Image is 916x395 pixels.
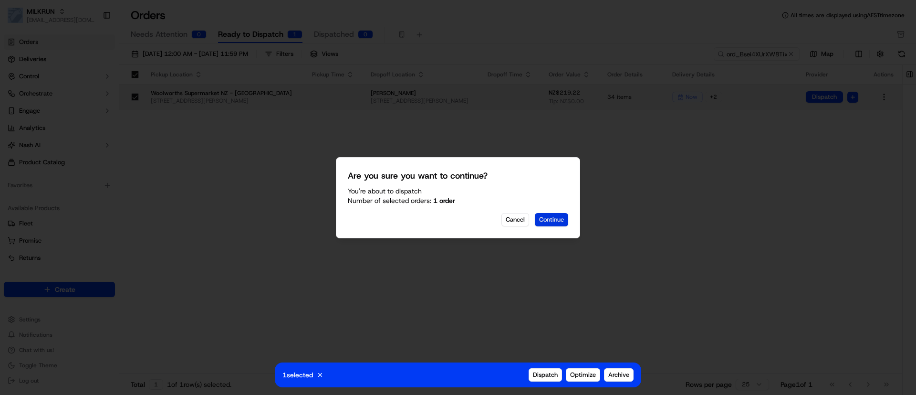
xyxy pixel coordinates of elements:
[501,213,529,226] button: Cancel
[348,196,431,205] span: Number of selected orders:
[348,186,568,205] p: You're about to
[433,196,455,205] strong: 1 order
[396,187,422,195] span: Dispatch
[348,169,568,182] h2: Are you sure you want to continue?
[535,213,568,226] button: Continue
